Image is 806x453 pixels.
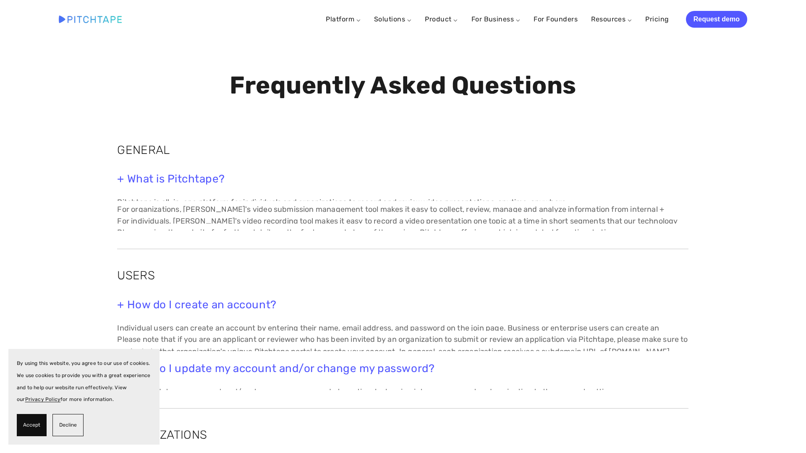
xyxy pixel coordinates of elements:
a: Resources ⌵ [591,15,632,23]
p: You can update your account and/or change your password at any time by logging into your account ... [117,386,688,390]
img: Pitchtape | Video Submission Management Software [59,16,122,23]
button: Decline [52,414,84,436]
a: Request demo [686,11,747,28]
section: Cookie banner [8,349,160,445]
p: By using this website, you agree to our use of cookies. We use cookies to provide you with a grea... [17,357,151,406]
span: Decline [59,419,77,431]
h2: GENERAL [117,142,688,158]
p: For individuals, [PERSON_NAME]'s video recording tool makes it easy to record a video presentatio... [117,215,688,224]
a: Product ⌵ [425,15,458,23]
p: Pitchtape is all-in-one platform for individuals and organizations to record and review video pre... [117,196,688,200]
a: Privacy Policy [25,396,61,402]
h3: + What is Pitchtape? [117,172,688,185]
a: For Founders [534,12,578,27]
p: Please note that if you are an applicant or reviewer who has been invited by an organization to s... [117,333,688,351]
a: Pricing [645,12,669,27]
p: Please review the website for further details on the features and plans of the various Pitchtape ... [117,226,688,231]
h3: + How do I update my account and/or change my password? [117,362,688,375]
span: Accept [23,419,40,431]
p: For organizations, [PERSON_NAME]'s video submission management tool makes it easy to collect, rev... [117,203,688,212]
h3: + How do I create an account? [117,298,688,311]
h2: USERS [117,267,688,284]
p: Individual users can create an account by entering their name, email address, and password on the... [117,322,688,331]
a: Solutions ⌵ [374,15,411,23]
a: Platform ⌵ [326,15,361,23]
button: Accept [17,414,47,436]
a: For Business ⌵ [471,15,521,23]
strong: Frequently Asked Questions [230,71,576,100]
h2: ORGANIZATIONS [117,427,688,443]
